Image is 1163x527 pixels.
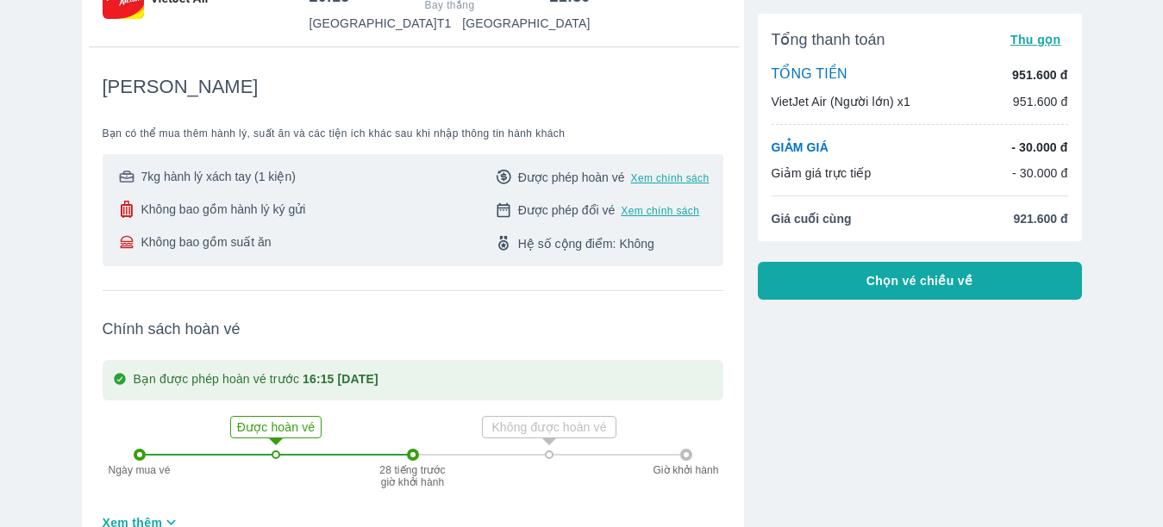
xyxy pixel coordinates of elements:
[1010,33,1061,46] span: Thu gọn
[310,15,452,32] p: [GEOGRAPHIC_DATA] T1
[518,235,654,252] span: Hệ số cộng điểm: Không
[378,464,447,488] p: 28 tiếng trước giờ khởi hành
[772,65,847,84] p: TỔNG TIỀN
[621,204,699,218] button: Xem chính sách
[1004,28,1068,52] button: Thu gọn
[103,75,259,99] span: [PERSON_NAME]
[233,418,319,436] p: Được hoàn vé
[772,93,910,110] p: VietJet Air (Người lớn) x1
[518,169,625,186] span: Được phép hoàn vé
[772,29,885,50] span: Tổng thanh toán
[647,464,725,476] p: Giờ khởi hành
[103,319,723,339] span: Chính sách hoàn vé
[141,201,306,218] span: Không bao gồm hành lý ký gửi
[518,201,616,219] span: Được phép đổi vé
[631,171,710,185] button: Xem chính sách
[772,164,872,182] p: Giảm giá trực tiếp
[101,464,178,476] p: Ngày mua vé
[134,370,378,390] p: Bạn được phép hoàn vé trước
[1013,210,1067,227] span: 921.600 đ
[866,272,973,289] span: Chọn vé chiều về
[1013,93,1068,110] p: 951.600 đ
[303,372,378,386] strong: 16:15 [DATE]
[758,262,1082,300] button: Chọn vé chiều về
[103,127,723,140] span: Bạn có thể mua thêm hành lý, suất ăn và các tiện ích khác sau khi nhập thông tin hành khách
[485,418,614,436] p: Không được hoàn vé
[1011,139,1067,156] p: - 30.000 đ
[1012,164,1068,182] p: - 30.000 đ
[141,233,272,251] span: Không bao gồm suất ăn
[772,210,852,227] span: Giá cuối cùng
[772,139,828,156] p: GIẢM GIÁ
[1012,66,1067,84] p: 951.600 đ
[462,15,590,32] p: [GEOGRAPHIC_DATA]
[141,168,296,185] span: 7kg hành lý xách tay (1 kiện)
